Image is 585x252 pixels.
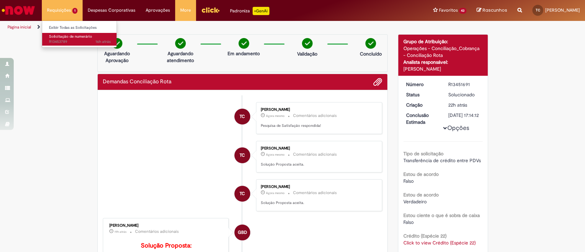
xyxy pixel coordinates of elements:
p: Solução Proposta aceita. [261,162,375,167]
span: TC [536,8,540,12]
time: 27/08/2025 17:02:23 [96,39,111,44]
small: Comentários adicionais [293,152,337,157]
span: 19h atrás [114,230,126,234]
span: TC [240,147,245,164]
img: click_logo_yellow_360x200.png [201,5,220,15]
ul: Trilhas de página [5,21,385,34]
span: Falso [403,219,414,225]
b: Crédito (Espécie 22) [403,233,447,239]
time: 28/08/2025 08:59:36 [266,153,284,157]
div: Analista responsável: [403,59,483,65]
small: Comentários adicionais [135,229,179,235]
div: Tassia Soares Farnesi Correia [234,186,250,202]
span: Favoritos [439,7,458,14]
div: [DATE] 17:14:12 [448,112,480,119]
p: Aguardando Aprovação [100,50,134,64]
time: 27/08/2025 10:59:02 [448,102,467,108]
p: Aguardando atendimento [164,50,197,64]
a: Exibir Todas as Solicitações [42,24,118,32]
b: Estou ciente o que é sobra de caixa [403,212,480,218]
span: Aprovações [146,7,170,14]
span: Requisições [47,7,71,14]
span: Verdadeiro [403,199,427,205]
span: Transferência de crédito entre PDVs [403,157,481,164]
span: 22h atrás [448,102,467,108]
img: check-circle-green.png [365,38,376,49]
p: +GenAi [253,7,269,15]
span: 43 [459,8,466,14]
div: [PERSON_NAME] [261,146,375,151]
b: Tipo de solicitação [403,151,443,157]
div: [PERSON_NAME] [261,108,375,112]
div: Grupo de Atribuição: [403,38,483,45]
img: check-circle-green.png [239,38,249,49]
button: Adicionar anexos [373,77,382,86]
dt: Conclusão Estimada [401,112,443,125]
span: Agora mesmo [266,191,284,195]
span: TC [240,108,245,125]
div: [PERSON_NAME] [403,65,483,72]
b: Solução Proposta: [141,242,192,250]
img: check-circle-green.png [175,38,186,49]
h2: Demandas Conciliação Rota Histórico de tíquete [103,79,171,85]
dt: Status [401,91,443,98]
span: Agora mesmo [266,153,284,157]
img: ServiceNow [1,3,36,17]
dt: Número [401,81,443,88]
p: Pesquisa de Satisfação respondida! [261,123,375,129]
img: check-circle-green.png [302,38,313,49]
small: Comentários adicionais [293,190,337,196]
span: 1 [72,8,77,14]
time: 28/08/2025 08:59:34 [266,191,284,195]
span: Rascunhos [483,7,507,13]
span: Agora mesmo [266,114,284,118]
p: Solução Proposta aceita. [261,200,375,206]
p: Concluído [359,50,381,57]
small: Comentários adicionais [293,113,337,119]
p: Validação [297,50,317,57]
span: Despesas Corporativas [88,7,135,14]
div: Operações - Conciliação_Cobrança - Conciliação Rota [403,45,483,59]
span: TC [240,185,245,202]
b: Estou de acordo [403,171,439,177]
span: [PERSON_NAME] [545,7,580,13]
a: Rascunhos [477,7,507,14]
a: Página inicial [8,24,31,30]
div: Solucionado [448,91,480,98]
div: Padroniza [230,7,269,15]
time: 27/08/2025 13:44:54 [114,230,126,234]
span: More [180,7,191,14]
time: 28/08/2025 08:59:46 [266,114,284,118]
a: Click to view Crédito (Espécie 22) [403,240,476,246]
div: Gabriely Barros De Lira [234,225,250,240]
span: Falso [403,178,414,184]
img: check-circle-green.png [112,38,122,49]
div: [PERSON_NAME] [261,185,375,189]
div: Tassia Soares Farnesi Correia [234,109,250,124]
span: GBD [238,224,247,241]
ul: Requisições [42,21,117,48]
div: 27/08/2025 10:59:02 [448,101,480,108]
div: [PERSON_NAME] [109,224,223,228]
span: 16h atrás [96,39,111,44]
a: Aberto R13453789 : Solicitação de numerário [42,33,118,46]
span: Solicitação de numerário [49,34,92,39]
p: Em andamento [228,50,260,57]
div: Tassia Soares Farnesi Correia [234,147,250,163]
b: Estou de acordo [403,192,439,198]
dt: Criação [401,101,443,108]
span: R13453789 [49,39,111,45]
div: R13451691 [448,81,480,88]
